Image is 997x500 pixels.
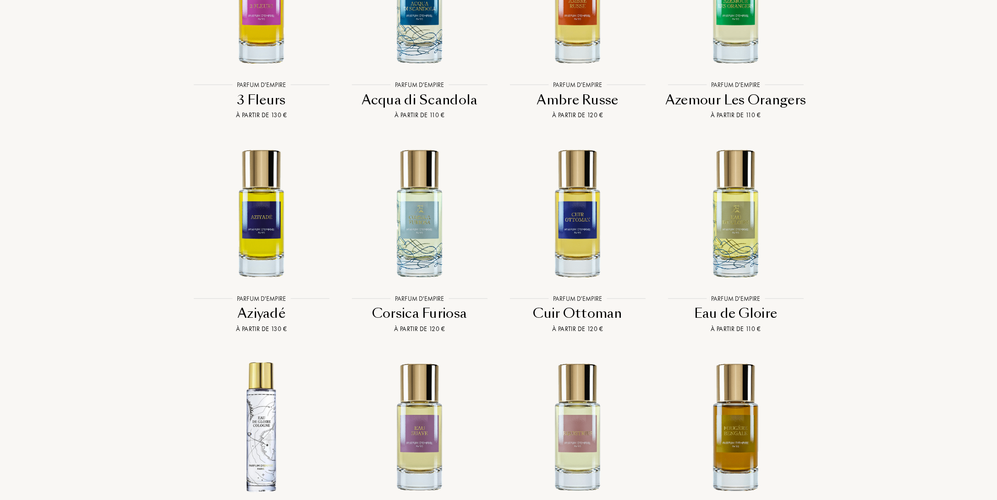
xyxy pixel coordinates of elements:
div: Parfum d'Empire [390,293,449,303]
div: À partir de 110 € [660,110,811,120]
div: Parfum d'Empire [707,293,765,303]
div: Parfum d'Empire [548,293,607,303]
div: Eau de Gloire [660,304,811,322]
img: Eau Suave Parfum D Empire [348,355,491,498]
a: Aziyadé Parfum D EmpireParfum d'EmpireAziyadéÀ partir de 130 € [182,131,340,345]
div: À partir de 110 € [344,110,495,120]
div: 3 Fleurs [186,91,337,109]
img: Eau de Gloire Cologne Parfum D Empire [190,355,333,498]
img: Aziyadé Parfum D Empire [190,141,333,284]
div: À partir de 130 € [186,110,337,120]
div: Acqua di Scandola [344,91,495,109]
img: Corsica Furiosa Parfum D Empire [348,141,491,284]
a: Corsica Furiosa Parfum D EmpireParfum d'EmpireCorsica FuriosaÀ partir de 120 € [340,131,498,345]
img: Fougère Bengale Parfum D Empire [664,355,807,498]
a: Cuir Ottoman Parfum D EmpireParfum d'EmpireCuir OttomanÀ partir de 120 € [498,131,657,345]
a: Eau de Gloire Parfum D EmpireParfum d'EmpireEau de GloireÀ partir de 110 € [657,131,815,345]
img: Cuir Ottoman Parfum D Empire [506,141,649,284]
img: Equistrius Parfum D Empire [506,355,649,498]
div: Cuir Ottoman [502,304,653,322]
div: Aziyadé [186,304,337,322]
div: Parfum d'Empire [548,80,607,90]
div: Parfum d'Empire [232,80,290,90]
div: À partir de 120 € [344,324,495,334]
div: À partir de 130 € [186,324,337,334]
div: Parfum d'Empire [232,293,290,303]
div: Azemour Les Orangers [660,91,811,109]
img: Eau de Gloire Parfum D Empire [664,141,807,284]
div: À partir de 120 € [502,324,653,334]
div: Parfum d'Empire [390,80,449,90]
div: À partir de 120 € [502,110,653,120]
div: Corsica Furiosa [344,304,495,322]
div: Ambre Russe [502,91,653,109]
div: Parfum d'Empire [707,80,765,90]
div: À partir de 110 € [660,324,811,334]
